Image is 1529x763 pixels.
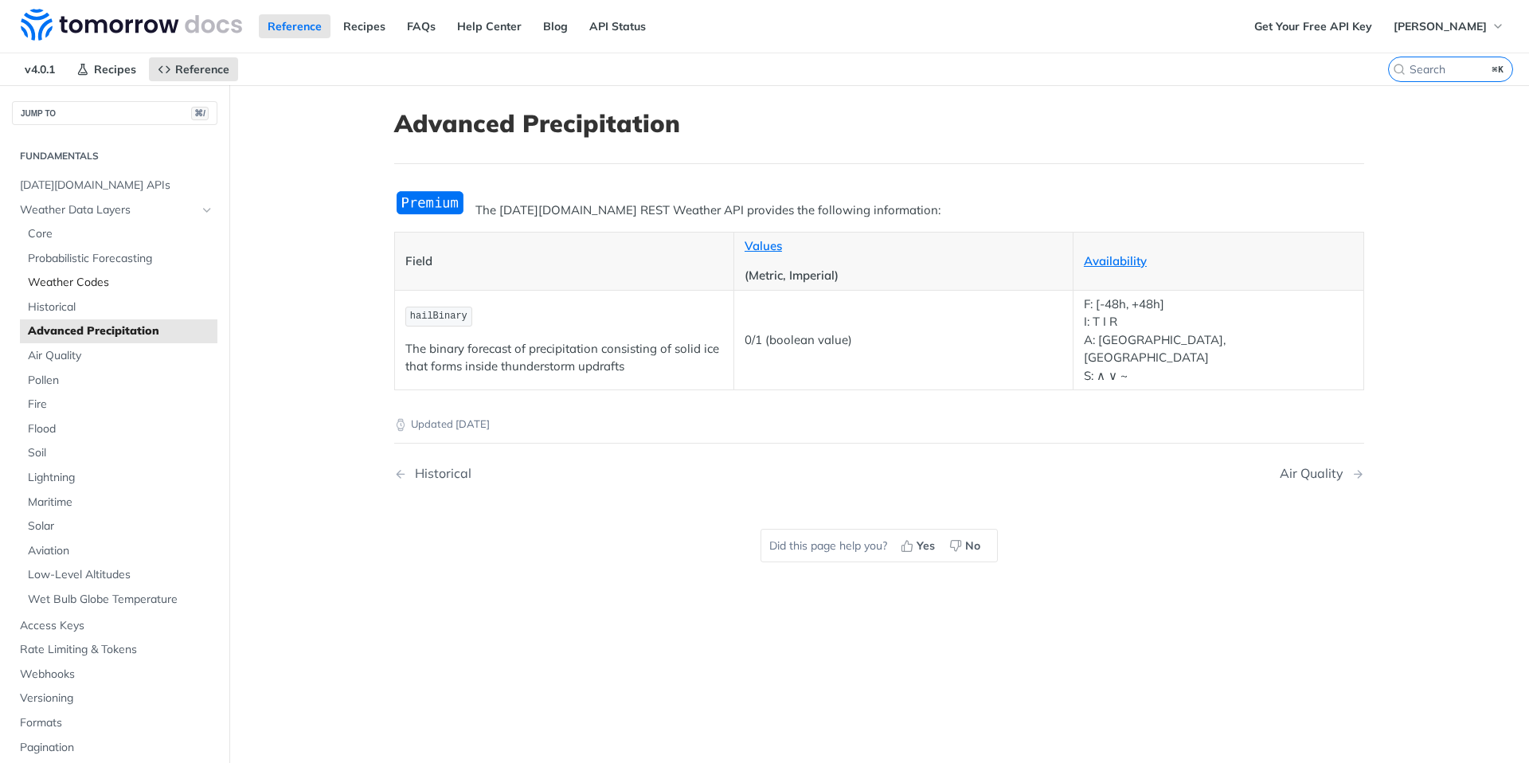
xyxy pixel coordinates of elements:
span: Versioning [20,691,213,706]
h2: Fundamentals [12,149,217,163]
span: Aviation [28,543,213,559]
span: Recipes [94,62,136,76]
span: Soil [28,445,213,461]
button: Yes [895,534,944,558]
a: Pagination [12,736,217,760]
p: Field [405,252,723,271]
span: v4.0.1 [16,57,64,81]
a: Webhooks [12,663,217,687]
button: No [944,534,989,558]
a: Weather Data LayersHide subpages for Weather Data Layers [12,198,217,222]
a: API Status [581,14,655,38]
a: Recipes [68,57,145,81]
span: hailBinary [410,311,467,322]
a: Weather Codes [20,271,217,295]
span: Webhooks [20,667,213,683]
a: Reference [259,14,330,38]
a: Reference [149,57,238,81]
span: Access Keys [20,618,213,634]
a: Historical [20,295,217,319]
nav: Pagination Controls [394,450,1364,497]
div: Historical [407,466,471,481]
span: Weather Data Layers [20,202,197,218]
span: Pollen [28,373,213,389]
span: ⌘/ [191,107,209,120]
h1: Advanced Precipitation [394,109,1364,138]
span: Maritime [28,495,213,511]
img: Tomorrow.io Weather API Docs [21,9,242,41]
a: Availability [1084,253,1147,268]
span: [DATE][DOMAIN_NAME] APIs [20,178,213,194]
span: Low-Level Altitudes [28,567,213,583]
span: Rate Limiting & Tokens [20,642,213,658]
span: Wet Bulb Globe Temperature [28,592,213,608]
a: FAQs [398,14,444,38]
span: Flood [28,421,213,437]
a: Next Page: Air Quality [1280,466,1364,481]
a: Solar [20,515,217,538]
div: Air Quality [1280,466,1351,481]
p: Updated [DATE] [394,417,1364,432]
a: Advanced Precipitation [20,319,217,343]
a: Recipes [334,14,394,38]
a: Values [745,238,782,253]
a: Maritime [20,491,217,515]
span: Probabilistic Forecasting [28,251,213,267]
p: F: [-48h, +48h] I: T I R A: [GEOGRAPHIC_DATA], [GEOGRAPHIC_DATA] S: ∧ ∨ ~ [1084,295,1353,385]
a: Probabilistic Forecasting [20,247,217,271]
span: Core [28,226,213,242]
svg: Search [1393,63,1406,76]
a: Aviation [20,539,217,563]
span: Pagination [20,740,213,756]
p: The binary forecast of precipitation consisting of solid ice that forms inside thunderstorm updrafts [405,340,723,376]
a: Rate Limiting & Tokens [12,638,217,662]
div: Did this page help you? [761,529,998,562]
a: Pollen [20,369,217,393]
a: Soil [20,441,217,465]
a: Wet Bulb Globe Temperature [20,588,217,612]
button: JUMP TO⌘/ [12,101,217,125]
a: Previous Page: Historical [394,466,810,481]
p: 0/1 (boolean value) [745,331,1062,350]
a: Versioning [12,687,217,710]
button: Hide subpages for Weather Data Layers [201,204,213,217]
span: Weather Codes [28,275,213,291]
a: Low-Level Altitudes [20,563,217,587]
span: Fire [28,397,213,413]
a: Help Center [448,14,530,38]
span: No [965,538,980,554]
a: Formats [12,711,217,735]
a: Blog [534,14,577,38]
kbd: ⌘K [1488,61,1508,77]
a: Core [20,222,217,246]
span: Air Quality [28,348,213,364]
span: [PERSON_NAME] [1394,19,1487,33]
p: The [DATE][DOMAIN_NAME] REST Weather API provides the following information: [394,202,1364,220]
button: [PERSON_NAME] [1385,14,1513,38]
a: Flood [20,417,217,441]
span: Yes [917,538,935,554]
p: (Metric, Imperial) [745,267,1062,285]
a: Get Your Free API Key [1245,14,1381,38]
a: Lightning [20,466,217,490]
a: [DATE][DOMAIN_NAME] APIs [12,174,217,198]
a: Fire [20,393,217,417]
span: Solar [28,518,213,534]
span: Formats [20,715,213,731]
span: Lightning [28,470,213,486]
span: Reference [175,62,229,76]
a: Air Quality [20,344,217,368]
a: Access Keys [12,614,217,638]
span: Historical [28,299,213,315]
span: Advanced Precipitation [28,323,213,339]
